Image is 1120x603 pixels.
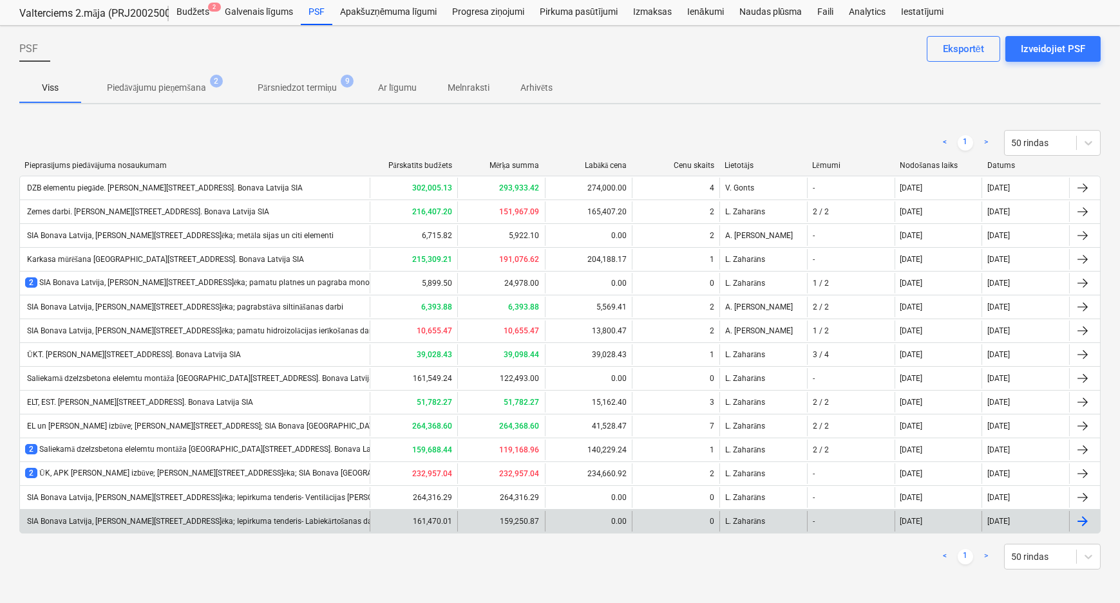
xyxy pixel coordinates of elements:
div: 5,922.10 [457,225,545,246]
div: [DATE] [987,302,1010,311]
div: A. [PERSON_NAME] [719,225,807,246]
div: L. Zaharāns [719,344,807,365]
b: 216,407.20 [412,207,452,216]
div: 0.00 [545,225,632,246]
div: DZB elementu piegāde. [PERSON_NAME][STREET_ADDRESS]. Bonava Latvija SIA [25,183,303,193]
b: 215,309.21 [412,255,452,264]
p: Melnraksti [448,81,489,95]
div: 159,250.87 [457,511,545,532]
div: 0 [710,517,714,526]
div: 161,549.24 [370,368,457,389]
div: [DATE] [987,326,1010,335]
div: Lietotājs [725,161,802,171]
a: Next page [978,135,994,151]
div: 2 [710,469,714,478]
div: Nodošanas laiks [900,161,977,171]
p: Viss [35,81,66,95]
b: 151,967.09 [500,207,540,216]
span: 9 [341,75,354,88]
div: [DATE] [900,207,923,216]
div: Pieprasījums piedāvājuma nosaukumam [24,161,365,171]
span: 2 [25,444,37,454]
div: [DATE] [900,517,923,526]
div: 264,316.29 [370,487,457,508]
div: 3 / 4 [813,350,829,359]
div: L. Zaharāns [719,463,807,484]
p: Piedāvājumu pieņemšana [107,81,206,95]
a: Page 1 is your current page [958,549,973,564]
div: [DATE] [900,302,923,311]
div: 5,569.41 [545,297,632,317]
b: 39,098.44 [504,350,540,359]
div: Saliekamā dzelzsbetona elelemtu montāža [GEOGRAPHIC_DATA][STREET_ADDRESS]. Bonava Latvija SIA [25,374,387,384]
div: L. Zaharāns [719,201,807,222]
div: - [813,517,815,526]
div: Karkasa mūrēšana [GEOGRAPHIC_DATA][STREET_ADDRESS]. Bonava Latvija SIA [25,255,304,264]
div: SIA Bonava Latvija, [PERSON_NAME][STREET_ADDRESS]ēka; pagrabstāva siltināšanas darbi [25,302,343,312]
div: 1 [710,445,714,454]
div: 24,978.00 [457,273,545,293]
div: [DATE] [987,350,1010,359]
div: - [813,231,815,240]
div: [DATE] [900,374,923,383]
div: 0.00 [545,273,632,293]
div: 0 [710,279,714,288]
div: - [813,374,815,383]
div: EL un [PERSON_NAME] izbūve; [PERSON_NAME][STREET_ADDRESS]; SIA Bonava [GEOGRAPHIC_DATA] [25,422,381,431]
div: ELT, EST. [PERSON_NAME][STREET_ADDRESS]. Bonava Latvija SIA [25,398,253,407]
div: SIA Bonava Latvija, [PERSON_NAME][STREET_ADDRESS]ēka; Iepirkuma tenderis- Ventilācijas [PERSON_NA... [25,493,430,503]
b: 191,076.62 [500,255,540,264]
div: 140,229.24 [545,440,632,460]
div: Labākā cena [550,161,627,171]
span: PSF [19,41,38,57]
div: 2 / 2 [813,422,829,431]
div: 15,162.40 [545,392,632,413]
b: 293,933.42 [500,183,540,192]
div: [DATE] [987,445,1010,454]
div: - [813,255,815,264]
a: Previous page [937,135,953,151]
div: 6,715.82 [370,225,457,246]
p: Ar līgumu [378,81,417,95]
div: 39,028.43 [545,344,632,365]
span: 2 [208,3,221,12]
b: 6,393.88 [509,302,540,311]
div: 0.00 [545,487,632,508]
a: Page 1 is your current page [958,135,973,151]
div: [DATE] [900,231,923,240]
b: 232,957.04 [412,469,452,478]
b: 159,688.44 [412,445,452,454]
div: L. Zaharāns [719,440,807,460]
div: 1 / 2 [813,326,829,335]
div: [DATE] [900,398,923,407]
div: [DATE] [987,374,1010,383]
div: 3 [710,398,714,407]
div: 264,316.29 [457,487,545,508]
div: Chat Widget [1056,541,1120,603]
div: 0.00 [545,511,632,532]
div: V. Gonts [719,178,807,198]
b: 51,782.27 [504,398,540,407]
div: ŪKT. [PERSON_NAME][STREET_ADDRESS]. Bonava Latvija SIA [25,350,241,360]
div: - [813,493,815,502]
div: 5,899.50 [370,273,457,293]
div: [DATE] [987,231,1010,240]
div: 2 / 2 [813,207,829,216]
div: - [813,469,815,478]
div: [DATE] [900,469,923,478]
b: 119,168.96 [500,445,540,454]
div: Datums [987,161,1065,170]
div: L. Zaharāns [719,487,807,508]
div: 4 [710,183,714,192]
b: 39,028.43 [417,350,452,359]
div: [DATE] [900,183,923,192]
div: 2 [710,326,714,335]
div: Mērķa summa [462,161,540,171]
div: 2 [710,231,714,240]
button: Eksportēt [927,36,1000,62]
div: SIA Bonava Latvija, [PERSON_NAME][STREET_ADDRESS]ēka; metāla sijas un citi elementi [25,231,334,241]
a: Previous page [937,549,953,564]
div: Pārskatīts budžets [375,161,452,171]
div: 0.00 [545,368,632,389]
button: Izveidojiet PSF [1005,36,1101,62]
